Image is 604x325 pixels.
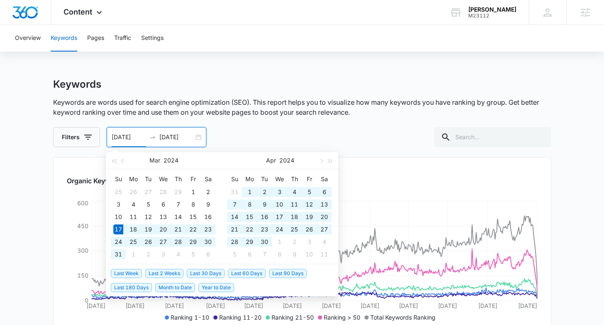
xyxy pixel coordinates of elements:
[113,199,123,209] div: 3
[282,302,301,309] tspan: [DATE]
[158,199,168,209] div: 6
[173,187,183,197] div: 29
[227,172,242,186] th: Su
[126,211,141,223] td: 2024-03-11
[203,212,213,222] div: 16
[128,187,138,197] div: 26
[149,134,156,140] span: to
[15,25,41,52] button: Overview
[257,211,272,223] td: 2024-04-16
[143,249,153,259] div: 2
[156,223,171,236] td: 2024-03-20
[257,236,272,248] td: 2024-04-30
[188,237,198,247] div: 29
[302,236,317,248] td: 2024-05-03
[360,302,379,309] tspan: [DATE]
[143,224,153,234] div: 19
[113,249,123,259] div: 31
[186,248,201,261] td: 2024-04-05
[156,186,171,198] td: 2024-02-28
[289,237,299,247] div: 2
[111,283,152,292] span: Last 180 Days
[111,248,126,261] td: 2024-03-31
[304,249,314,259] div: 10
[203,237,213,247] div: 30
[287,223,302,236] td: 2024-04-25
[244,302,263,309] tspan: [DATE]
[230,199,240,209] div: 7
[274,187,284,197] div: 3
[201,236,215,248] td: 2024-03-30
[478,302,497,309] tspan: [DATE]
[227,223,242,236] td: 2024-04-21
[287,211,302,223] td: 2024-04-18
[203,249,213,259] div: 6
[227,186,242,198] td: 2024-03-31
[87,25,104,52] button: Pages
[171,248,186,261] td: 2024-04-04
[257,198,272,211] td: 2024-04-09
[274,212,284,222] div: 17
[125,302,144,309] tspan: [DATE]
[304,187,314,197] div: 5
[203,199,213,209] div: 9
[242,186,257,198] td: 2024-04-01
[188,187,198,197] div: 1
[51,25,77,52] button: Keywords
[257,248,272,261] td: 2024-05-07
[289,224,299,234] div: 25
[201,172,215,186] th: Sa
[67,176,538,186] h2: Organic Keyword Ranking
[289,199,299,209] div: 11
[141,198,156,211] td: 2024-03-05
[259,249,269,259] div: 7
[219,314,262,321] span: Ranking 11-20
[319,212,329,222] div: 20
[173,212,183,222] div: 14
[188,249,198,259] div: 5
[111,236,126,248] td: 2024-03-24
[77,272,88,279] tspan: 150
[188,212,198,222] div: 15
[230,249,240,259] div: 5
[128,249,138,259] div: 1
[272,186,287,198] td: 2024-04-03
[201,248,215,261] td: 2024-04-06
[203,187,213,197] div: 2
[188,199,198,209] div: 8
[186,172,201,186] th: Fr
[245,199,254,209] div: 8
[126,223,141,236] td: 2024-03-18
[77,222,88,229] tspan: 450
[198,283,234,292] span: Year to Date
[322,302,341,309] tspan: [DATE]
[259,237,269,247] div: 30
[126,248,141,261] td: 2024-04-01
[111,198,126,211] td: 2024-03-03
[302,198,317,211] td: 2024-04-12
[173,199,183,209] div: 7
[143,187,153,197] div: 27
[158,187,168,197] div: 28
[272,223,287,236] td: 2024-04-24
[242,211,257,223] td: 2024-04-15
[287,198,302,211] td: 2024-04-11
[201,211,215,223] td: 2024-03-16
[149,152,160,169] button: Mar
[53,78,101,91] h1: Keywords
[317,223,332,236] td: 2024-04-27
[145,269,183,278] span: Last 2 Weeks
[259,199,269,209] div: 9
[201,186,215,198] td: 2024-03-02
[289,187,299,197] div: 4
[242,172,257,186] th: Mo
[245,249,254,259] div: 6
[266,152,276,169] button: Apr
[53,127,100,147] button: Filters
[111,172,126,186] th: Su
[518,302,537,309] tspan: [DATE]
[289,249,299,259] div: 9
[159,133,194,142] input: End date
[272,248,287,261] td: 2024-05-08
[230,237,240,247] div: 28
